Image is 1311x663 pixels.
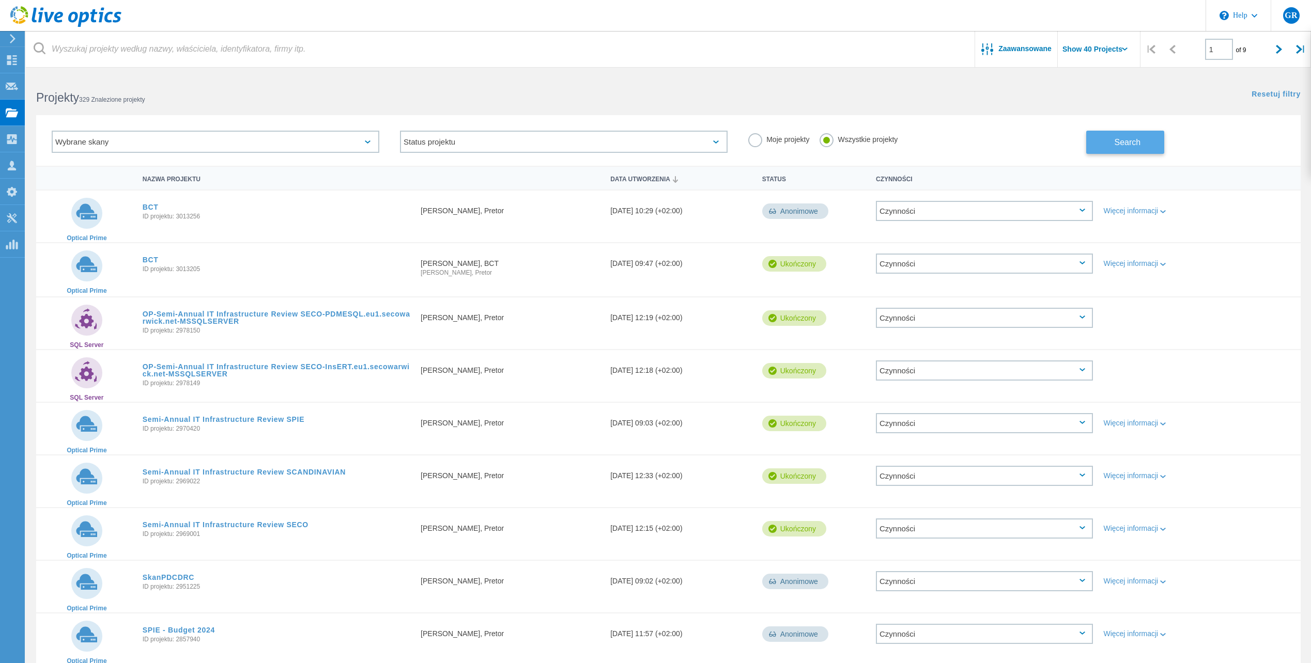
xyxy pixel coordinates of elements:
[1285,11,1297,20] span: GR
[143,521,309,528] a: Semi-Annual IT Infrastructure Review SECO
[605,350,757,384] div: [DATE] 12:18 (+02:00)
[762,468,826,484] div: Ukończony
[26,31,976,67] input: Wyszukaj projekty według nazwy, właściciela, identyfikatora, firmy itp.
[1103,260,1194,267] div: Więcej informacji
[876,624,1093,644] div: Czynności
[143,266,410,272] span: ID projektu: 3013205
[415,508,605,542] div: [PERSON_NAME], Pretor
[605,168,757,188] div: Data utworzenia
[415,243,605,286] div: [PERSON_NAME], BCT
[143,626,215,634] a: SPIE - Budget 2024
[762,521,826,536] div: Ukończony
[762,203,828,219] div: Anonimowe
[762,626,828,642] div: Anonimowe
[70,342,103,348] span: SQL Server
[762,310,826,326] div: Ukończony
[605,613,757,648] div: [DATE] 11:57 (+02:00)
[605,508,757,542] div: [DATE] 12:15 (+02:00)
[10,23,121,28] a: Live Optics Dashboard
[143,203,159,211] a: BCT
[876,360,1093,381] div: Czynności
[67,447,106,453] span: Optical Prime
[143,468,346,476] a: Semi-Annual IT Infrastructure Review SCANDINAVIAN
[143,636,410,642] span: ID projektu: 2857940
[820,133,898,143] label: Wszystkie projekty
[762,574,828,589] div: Anonimowe
[143,363,410,377] a: OP-Semi-Annual IT Infrastructure Review SECO-InsERT.eu1.secowarwick.net-MSSQLSERVER
[415,403,605,437] div: [PERSON_NAME], Pretor
[143,531,410,537] span: ID projektu: 2969001
[70,394,103,401] span: SQL Server
[415,613,605,648] div: [PERSON_NAME], Pretor
[143,478,410,484] span: ID projektu: 2969022
[143,256,159,263] a: BCT
[415,455,605,490] div: [PERSON_NAME], Pretor
[143,213,410,219] span: ID projektu: 3013256
[52,131,379,153] div: Wybrane skany
[876,571,1093,591] div: Czynności
[415,191,605,225] div: [PERSON_NAME], Pretor
[1140,31,1162,68] div: |
[67,605,106,611] span: Optical Prime
[421,270,600,276] span: [PERSON_NAME], Pretor
[1086,131,1164,154] button: Search
[1103,525,1194,532] div: Więcej informacji
[876,308,1093,328] div: Czynności
[143,380,410,386] span: ID projektu: 2978149
[605,561,757,595] div: [DATE] 09:02 (+02:00)
[605,191,757,225] div: [DATE] 10:29 (+02:00)
[415,561,605,595] div: [PERSON_NAME], Pretor
[757,168,871,187] div: Status
[415,350,605,384] div: [PERSON_NAME], Pretor
[605,455,757,490] div: [DATE] 12:33 (+02:00)
[1220,11,1229,20] svg: \n
[876,201,1093,221] div: Czynności
[143,583,410,590] span: ID projektu: 2951225
[605,297,757,331] div: [DATE] 12:19 (+02:00)
[1115,138,1141,147] span: Search
[762,256,826,272] div: Ukończony
[1103,207,1194,214] div: Więcej informacji
[137,168,415,187] div: Nazwa projektu
[605,243,757,277] div: [DATE] 09:47 (+02:00)
[1103,630,1194,637] div: Więcej informacji
[143,310,410,325] a: OP-Semi-Annual IT Infrastructure Review SECO-PDMESQL.eu1.secowarwick.net-MSSQLSERVER
[605,403,757,437] div: [DATE] 09:03 (+02:00)
[762,416,826,431] div: Ukończony
[876,518,1093,539] div: Czynności
[143,425,410,432] span: ID projektu: 2970420
[67,288,106,294] span: Optical Prime
[67,500,106,506] span: Optical Prime
[36,91,79,104] b: Projekty
[998,45,1052,52] span: Zaawansowane
[1103,577,1194,585] div: Więcej informacji
[1103,419,1194,427] div: Więcej informacji
[79,96,145,103] span: 329 Znalezione projekty
[876,254,1093,274] div: Czynności
[876,466,1093,486] div: Czynności
[762,363,826,378] div: Ukończony
[748,133,809,143] label: Moje projekty
[143,327,410,334] span: ID projektu: 2978150
[67,235,106,241] span: Optical Prime
[871,168,1098,187] div: Czynności
[876,413,1093,433] div: Czynności
[67,552,106,559] span: Optical Prime
[1252,90,1301,99] a: Resetuj filtry
[400,131,728,153] div: Status projektu
[1290,31,1311,68] div: |
[143,416,304,423] a: Semi-Annual IT Infrastructure Review SPIE
[1103,472,1194,479] div: Więcej informacji
[1236,46,1246,54] span: of 9
[415,297,605,331] div: [PERSON_NAME], Pretor
[143,574,194,581] a: SkanPDCDRC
